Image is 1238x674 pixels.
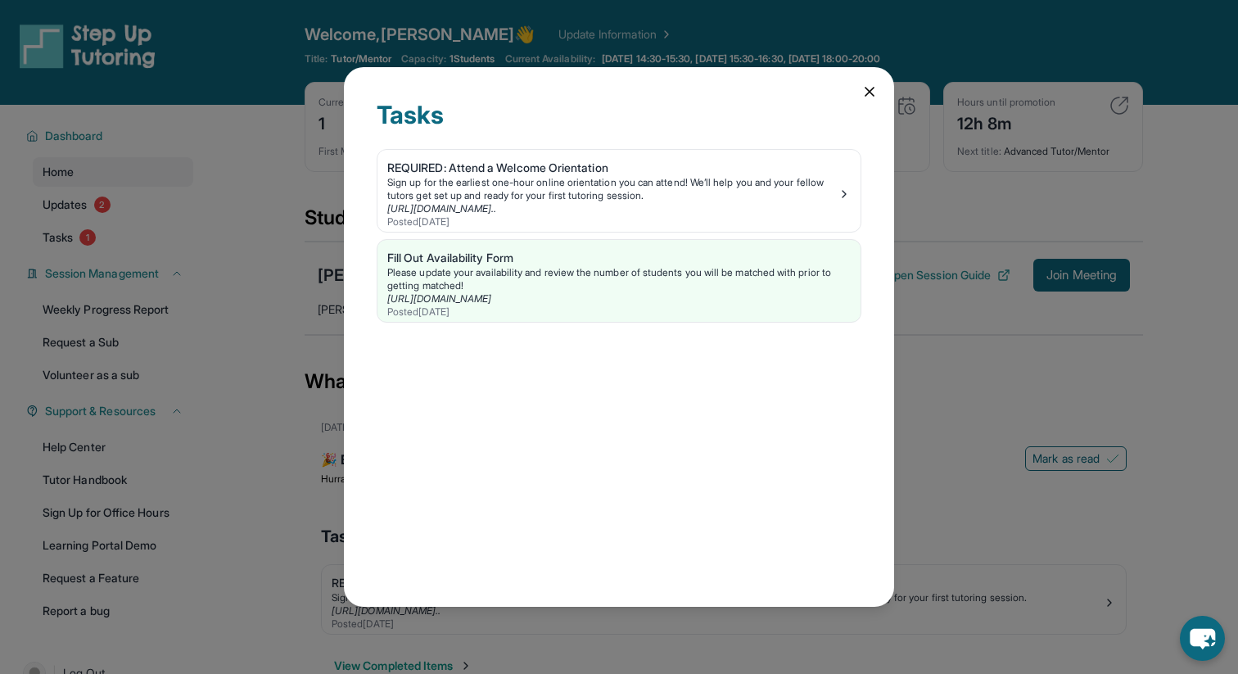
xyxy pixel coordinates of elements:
a: Fill Out Availability FormPlease update your availability and review the number of students you w... [377,240,861,322]
div: Posted [DATE] [387,305,851,319]
a: [URL][DOMAIN_NAME].. [387,202,496,215]
div: Tasks [377,100,861,149]
div: Posted [DATE] [387,215,838,228]
div: REQUIRED: Attend a Welcome Orientation [387,160,838,176]
button: chat-button [1180,616,1225,661]
div: Sign up for the earliest one-hour online orientation you can attend! We’ll help you and your fell... [387,176,838,202]
div: Fill Out Availability Form [387,250,851,266]
a: REQUIRED: Attend a Welcome OrientationSign up for the earliest one-hour online orientation you ca... [377,150,861,232]
a: [URL][DOMAIN_NAME] [387,292,491,305]
div: Please update your availability and review the number of students you will be matched with prior ... [387,266,851,292]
